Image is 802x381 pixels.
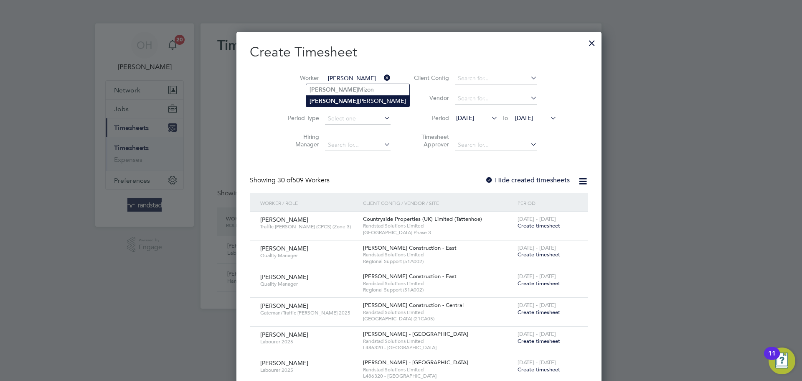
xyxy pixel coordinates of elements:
span: [DATE] - [DATE] [518,273,556,280]
button: Open Resource Center, 11 new notifications [769,348,795,374]
div: Showing [250,176,331,185]
span: Gateman/Traffic [PERSON_NAME] 2025 [260,309,357,316]
span: [PERSON_NAME] [260,245,308,252]
li: [PERSON_NAME] [306,95,409,107]
span: [DATE] - [DATE] [518,359,556,366]
span: [PERSON_NAME] [260,273,308,281]
span: Create timesheet [518,338,560,345]
input: Search for... [455,139,537,151]
span: 509 Workers [277,176,330,184]
b: [PERSON_NAME] [310,97,358,105]
span: Quality Manager [260,281,357,287]
span: Labourer 2025 [260,367,357,373]
span: [PERSON_NAME] Construction - East [363,273,457,280]
label: Hide created timesheets [485,176,570,184]
label: Site [282,94,319,102]
span: [PERSON_NAME] Construction - Central [363,302,464,309]
span: [PERSON_NAME] [260,331,308,338]
span: Randstad Solutions Limited [363,366,513,373]
span: Traffic [PERSON_NAME] (CPCS) (Zone 3) [260,223,357,230]
span: Randstad Solutions Limited [363,338,513,345]
div: 11 [768,353,776,364]
span: Regional Support (51A002) [363,286,513,293]
span: Randstad Solutions Limited [363,280,513,287]
span: Create timesheet [518,222,560,229]
input: Search for... [455,73,537,84]
span: To [500,113,510,123]
b: [PERSON_NAME] [310,86,358,93]
input: Select one [325,113,391,125]
span: L486320 - [GEOGRAPHIC_DATA] [363,344,513,351]
span: [DATE] - [DATE] [518,215,556,222]
span: Labourer 2025 [260,338,357,345]
h2: Create Timesheet [250,43,588,61]
span: [DATE] - [DATE] [518,244,556,251]
span: 30 of [277,176,292,184]
span: Create timesheet [518,366,560,373]
span: Regional Support (51A002) [363,258,513,265]
label: Period Type [282,114,319,122]
span: [PERSON_NAME] [260,302,308,309]
input: Search for... [455,93,537,105]
span: [PERSON_NAME] [260,216,308,223]
label: Period [411,114,449,122]
label: Timesheet Approver [411,133,449,148]
input: Search for... [325,73,391,84]
div: Worker / Role [258,193,361,212]
span: Create timesheet [518,309,560,316]
div: Client Config / Vendor / Site [361,193,515,212]
li: Mizon [306,84,409,95]
span: [PERSON_NAME] - [GEOGRAPHIC_DATA] [363,330,468,338]
span: [GEOGRAPHIC_DATA] (21CA05) [363,315,513,322]
label: Worker [282,74,319,82]
span: Randstad Solutions Limited [363,251,513,258]
span: [PERSON_NAME] [260,359,308,367]
span: [PERSON_NAME] Construction - East [363,244,457,251]
span: Quality Manager [260,252,357,259]
span: [DATE] [456,114,474,122]
label: Hiring Manager [282,133,319,148]
label: Client Config [411,74,449,82]
span: Create timesheet [518,251,560,258]
input: Search for... [325,139,391,151]
span: Countryside Properties (UK) Limited (Tattenhoe) [363,215,482,222]
span: [DATE] - [DATE] [518,302,556,309]
span: Randstad Solutions Limited [363,222,513,229]
span: Randstad Solutions Limited [363,309,513,316]
span: [GEOGRAPHIC_DATA] Phase 3 [363,229,513,236]
span: [DATE] [515,114,533,122]
div: Period [515,193,580,212]
span: [PERSON_NAME] - [GEOGRAPHIC_DATA] [363,359,468,366]
span: L486320 - [GEOGRAPHIC_DATA] [363,373,513,379]
span: [DATE] - [DATE] [518,330,556,338]
label: Vendor [411,94,449,102]
span: Create timesheet [518,280,560,287]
